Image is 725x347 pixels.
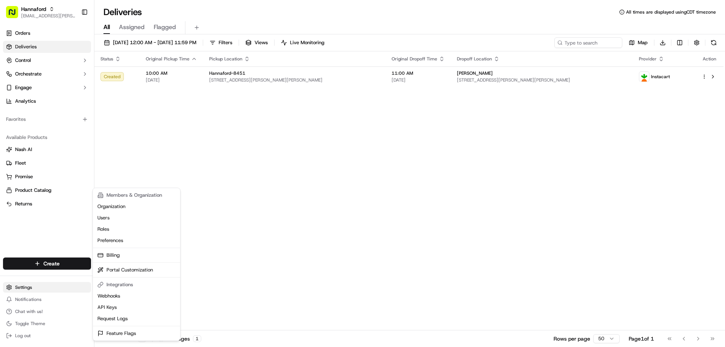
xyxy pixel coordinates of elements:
a: Preferences [94,235,179,246]
img: 1736555255976-a54dd68f-1ca7-489b-9aae-adbdc363a1c4 [8,72,21,86]
a: Users [94,212,179,224]
p: Welcome 👋 [8,30,137,42]
span: API Documentation [71,109,121,117]
span: Knowledge Base [15,109,58,117]
a: API Keys [94,302,179,313]
a: 💻API Documentation [61,106,124,120]
span: Pylon [75,128,91,134]
input: Got a question? Start typing here... [20,49,136,57]
a: Portal Customization [94,264,179,276]
a: Webhooks [94,290,179,302]
a: Billing [94,250,179,261]
a: Organization [94,201,179,212]
div: Start new chat [26,72,124,80]
a: 📗Knowledge Base [5,106,61,120]
div: We're available if you need us! [26,80,96,86]
button: Start new chat [128,74,137,83]
a: Powered byPylon [53,128,91,134]
a: Roles [94,224,179,235]
div: Members & Organization [94,190,179,201]
img: Nash [8,8,23,23]
div: 📗 [8,110,14,116]
a: Feature Flags [94,328,179,339]
div: 💻 [64,110,70,116]
a: Request Logs [94,313,179,324]
div: Integrations [94,279,179,290]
